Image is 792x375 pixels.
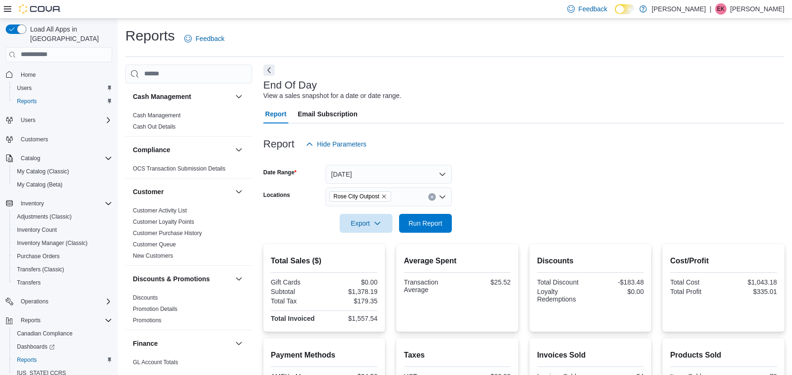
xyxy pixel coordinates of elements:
[133,112,180,119] a: Cash Management
[404,255,511,267] h2: Average Spent
[17,69,40,81] a: Home
[537,288,588,303] div: Loyalty Redemptions
[13,211,75,222] a: Adjustments (Classic)
[17,239,88,247] span: Inventory Manager (Classic)
[17,198,48,209] button: Inventory
[17,198,112,209] span: Inventory
[133,241,176,248] a: Customer Queue
[13,166,112,177] span: My Catalog (Classic)
[326,288,377,295] div: $1,378.19
[652,3,706,15] p: [PERSON_NAME]
[17,253,60,260] span: Purchase Orders
[13,341,58,352] a: Dashboards
[717,3,725,15] span: EK
[271,288,322,295] div: Subtotal
[13,82,112,94] span: Users
[615,14,615,15] span: Dark Mode
[9,210,116,223] button: Adjustments (Classic)
[133,219,194,225] a: Customer Loyalty Points
[17,134,52,145] a: Customers
[9,327,116,340] button: Canadian Compliance
[13,277,44,288] a: Transfers
[263,65,275,76] button: Next
[13,179,66,190] a: My Catalog (Beta)
[133,339,231,348] button: Finance
[133,165,226,172] a: OCS Transaction Submission Details
[726,288,777,295] div: $335.01
[439,193,446,201] button: Open list of options
[537,350,644,361] h2: Invoices Sold
[133,274,210,284] h3: Discounts & Promotions
[133,294,158,302] span: Discounts
[271,255,378,267] h2: Total Sales ($)
[265,105,286,123] span: Report
[13,166,73,177] a: My Catalog (Classic)
[670,255,777,267] h2: Cost/Profit
[298,105,358,123] span: Email Subscription
[13,277,112,288] span: Transfers
[326,297,377,305] div: $179.35
[13,341,112,352] span: Dashboards
[133,218,194,226] span: Customer Loyalty Points
[17,114,39,126] button: Users
[9,263,116,276] button: Transfers (Classic)
[17,266,64,273] span: Transfers (Classic)
[334,192,379,201] span: Rose City Outpost
[2,114,116,127] button: Users
[302,135,370,154] button: Hide Parameters
[329,191,391,202] span: Rose City Outpost
[17,98,37,105] span: Reports
[17,226,57,234] span: Inventory Count
[13,237,112,249] span: Inventory Manager (Classic)
[13,237,91,249] a: Inventory Manager (Classic)
[9,82,116,95] button: Users
[133,165,226,172] span: OCS Transaction Submission Details
[133,207,187,214] span: Customer Activity List
[233,273,245,285] button: Discounts & Promotions
[196,34,224,43] span: Feedback
[2,295,116,308] button: Operations
[17,153,112,164] span: Catalog
[381,194,387,199] button: Remove Rose City Outpost from selection in this group
[21,136,48,143] span: Customers
[133,339,158,348] h3: Finance
[263,169,297,176] label: Date Range
[17,114,112,126] span: Users
[133,230,202,236] a: Customer Purchase History
[9,223,116,236] button: Inventory Count
[21,298,49,305] span: Operations
[133,187,231,196] button: Customer
[271,350,378,361] h2: Payment Methods
[428,193,436,201] button: Clear input
[19,4,61,14] img: Cova
[133,359,178,366] a: GL Account Totals
[133,274,231,284] button: Discounts & Promotions
[9,276,116,289] button: Transfers
[180,29,228,48] a: Feedback
[9,250,116,263] button: Purchase Orders
[17,315,112,326] span: Reports
[17,279,41,286] span: Transfers
[21,71,36,79] span: Home
[13,251,112,262] span: Purchase Orders
[133,306,178,312] a: Promotion Details
[233,91,245,102] button: Cash Management
[9,340,116,353] a: Dashboards
[263,91,401,101] div: View a sales snapshot for a date or date range.
[21,200,44,207] span: Inventory
[404,350,511,361] h2: Taxes
[13,179,112,190] span: My Catalog (Beta)
[13,224,61,236] a: Inventory Count
[459,278,511,286] div: $25.52
[9,178,116,191] button: My Catalog (Beta)
[26,24,112,43] span: Load All Apps in [GEOGRAPHIC_DATA]
[326,315,377,322] div: $1,557.54
[2,132,116,146] button: Customers
[13,211,112,222] span: Adjustments (Classic)
[233,144,245,155] button: Compliance
[592,288,644,295] div: $0.00
[670,350,777,361] h2: Products Sold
